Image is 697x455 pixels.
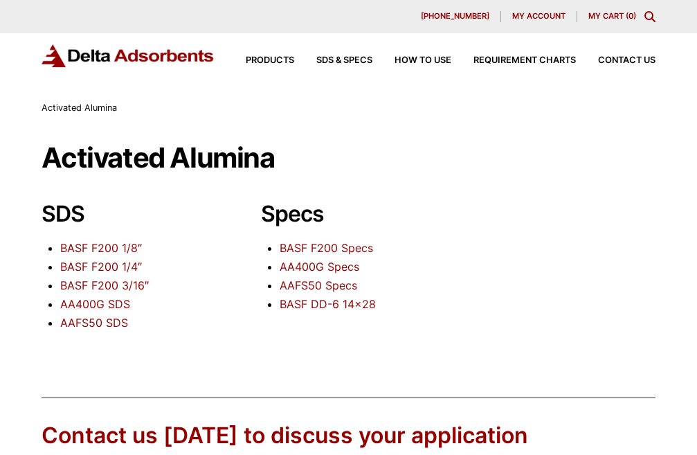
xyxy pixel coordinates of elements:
a: How to Use [372,56,451,65]
a: Products [224,56,294,65]
a: BASF F200 1/8″ [60,241,142,255]
span: Activated Alumina [42,102,117,113]
a: My account [501,11,577,22]
a: My Cart (0) [588,11,636,21]
h2: Specs [261,201,436,227]
a: SDS & SPECS [294,56,372,65]
a: AA400G Specs [280,260,359,274]
a: Contact Us [576,56,655,65]
a: Requirement Charts [451,56,576,65]
a: AAFS50 Specs [280,278,357,292]
h1: Activated Alumina [42,143,655,173]
a: BASF F200 3/16″ [60,278,149,292]
span: SDS & SPECS [316,56,372,65]
a: AA400G SDS [60,297,130,311]
img: Delta Adsorbents [42,44,215,67]
a: [PHONE_NUMBER] [410,11,501,22]
span: Requirement Charts [473,56,576,65]
a: BASF F200 Specs [280,241,373,255]
span: My account [512,12,565,20]
a: BASF F200 1/4″ [60,260,142,274]
span: Contact Us [598,56,655,65]
a: AAFS50 SDS [60,316,128,330]
div: Toggle Modal Content [644,11,655,22]
span: Products [246,56,294,65]
span: [PHONE_NUMBER] [421,12,489,20]
h2: SDS [42,201,217,227]
span: How to Use [395,56,451,65]
span: 0 [628,11,633,21]
a: BASF DD-6 14×28 [280,297,376,311]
